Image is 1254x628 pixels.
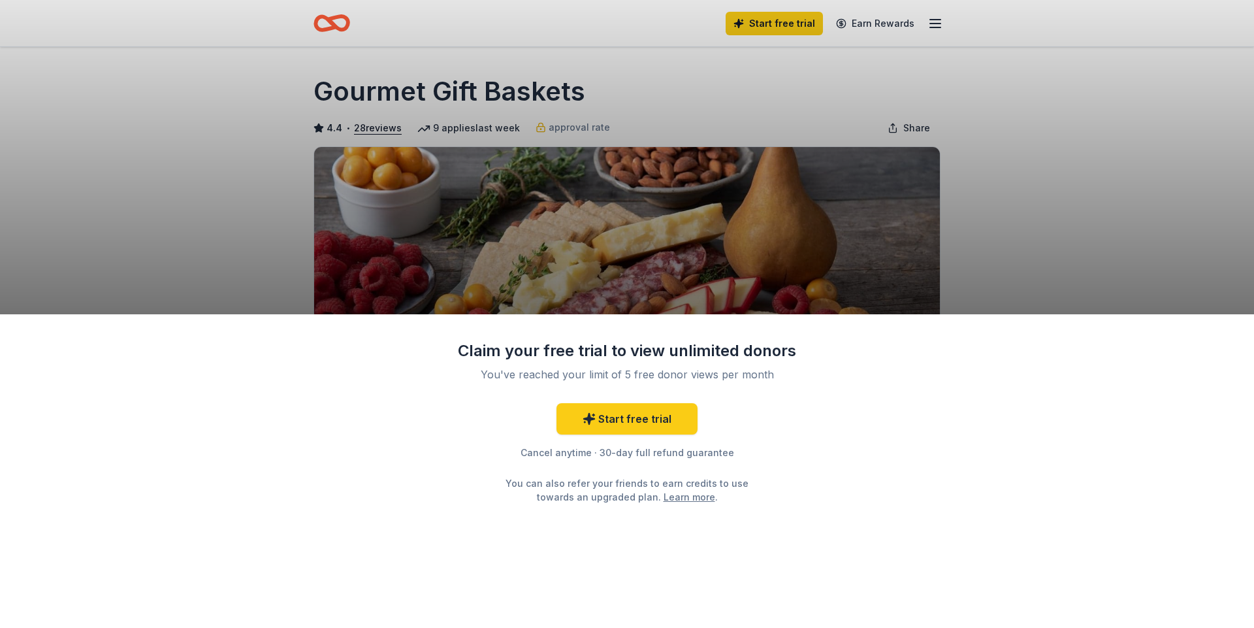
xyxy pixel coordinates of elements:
[457,445,797,461] div: Cancel anytime · 30-day full refund guarantee
[556,403,698,435] a: Start free trial
[494,476,760,504] div: You can also refer your friends to earn credits to use towards an upgraded plan. .
[473,367,781,382] div: You've reached your limit of 5 free donor views per month
[664,490,715,504] a: Learn more
[457,340,797,361] div: Claim your free trial to view unlimited donors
